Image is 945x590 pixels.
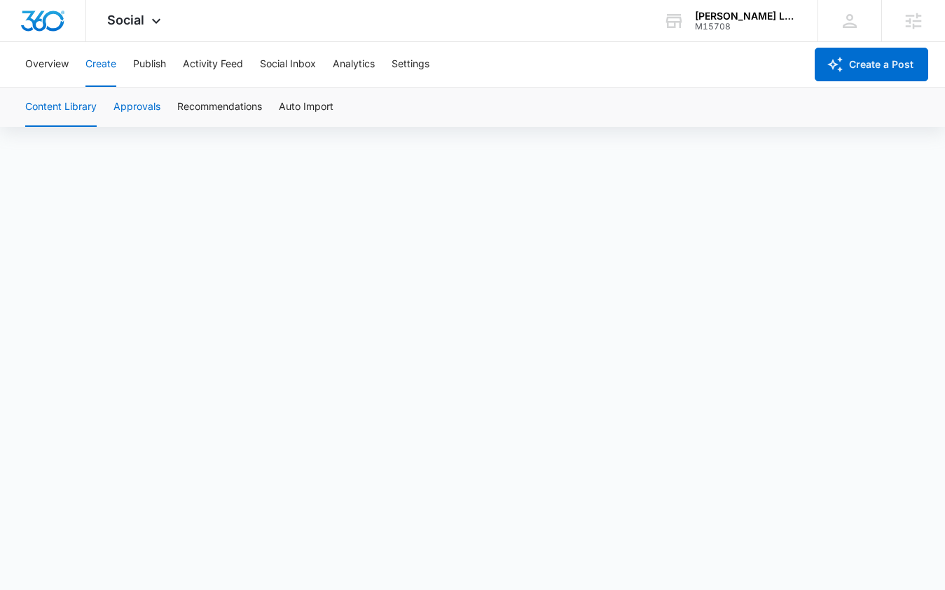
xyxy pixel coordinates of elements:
button: Settings [392,42,429,87]
button: Auto Import [279,88,333,127]
button: Content Library [25,88,97,127]
button: Recommendations [177,88,262,127]
div: account name [695,11,797,22]
button: Create [85,42,116,87]
span: Social [107,13,144,27]
button: Create a Post [815,48,928,81]
button: Social Inbox [260,42,316,87]
button: Analytics [333,42,375,87]
button: Activity Feed [183,42,243,87]
div: account id [695,22,797,32]
button: Approvals [113,88,160,127]
button: Overview [25,42,69,87]
button: Publish [133,42,166,87]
